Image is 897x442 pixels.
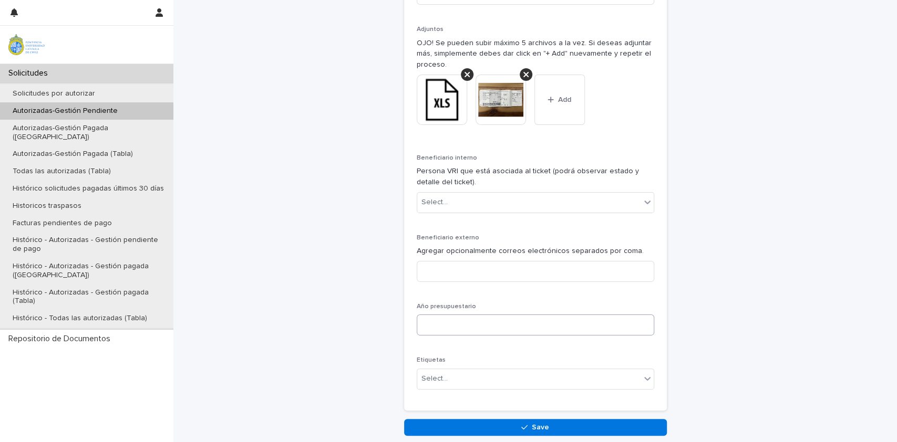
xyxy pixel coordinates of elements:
p: OJO! Se pueden subir máximo 5 archivos a la vez. Si deseas adjuntar más, simplemente debes dar cl... [417,38,654,70]
img: iqsleoUpQLaG7yz5l0jK [8,34,45,55]
p: Facturas pendientes de pago [4,219,120,228]
button: Add [534,75,585,125]
button: Save [404,419,667,436]
p: Histórico - Todas las autorizadas (Tabla) [4,314,156,323]
p: Histórico - Autorizadas - Gestión pagada (Tabla) [4,288,173,306]
p: Repositorio de Documentos [4,334,119,344]
span: Etiquetas [417,357,446,363]
span: Año presupuestario [417,303,476,310]
p: Solicitudes [4,68,56,78]
p: Todas las autorizadas (Tabla) [4,167,119,176]
p: Histórico - Autorizadas - Gestión pagada ([GEOGRAPHIC_DATA]) [4,262,173,280]
div: Select... [421,373,448,384]
p: Autorizadas-Gestión Pagada (Tabla) [4,150,141,159]
p: Historicos traspasos [4,202,90,211]
p: Autorizadas-Gestión Pagada ([GEOGRAPHIC_DATA]) [4,124,173,142]
div: Select... [421,197,448,208]
p: Histórico - Autorizadas - Gestión pendiente de pago [4,236,173,254]
span: Add [558,96,571,103]
span: Beneficiario interno [417,155,477,161]
span: Adjuntos [417,26,444,33]
span: Save [532,424,549,431]
p: Agregar opcionalmente correos electrónicos separados por coma. [417,246,654,257]
p: Solicitudes por autorizar [4,89,104,98]
p: Histórico solicitudes pagadas últimos 30 días [4,184,172,193]
span: Beneficiario externo [417,235,479,241]
p: Autorizadas-Gestión Pendiente [4,107,126,115]
p: Persona VRI que está asociada al ticket (podrá observar estado y detalle del ticket). [417,166,654,188]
